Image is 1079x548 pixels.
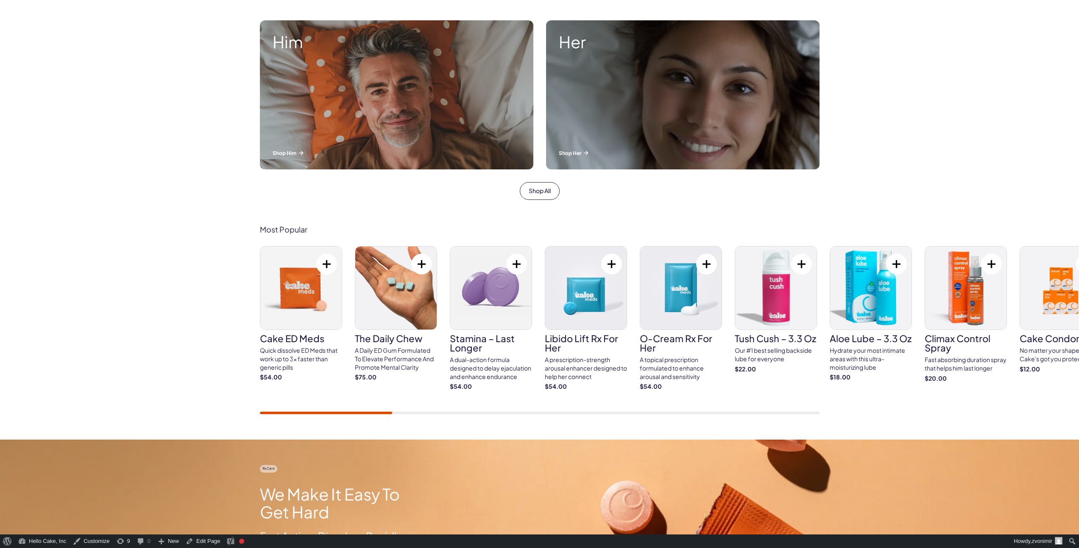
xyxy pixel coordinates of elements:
a: Stamina – Last Longer Stamina – Last Longer A dual-action formula designed to delay ejaculation a... [450,246,532,390]
a: Libido Lift Rx For Her Libido Lift Rx For Her A prescription-strength arousal enhancer designed t... [545,246,627,390]
div: A dual-action formula designed to delay ejaculation and enhance endurance [450,356,532,381]
strong: $54.00 [640,382,722,391]
h3: Libido Lift Rx For Her [545,334,627,352]
img: The Daily Chew [355,246,437,329]
div: A prescription-strength arousal enhancer designed to help her connect [545,356,627,381]
a: Edit Page [182,534,223,548]
a: Tush Cush – 3.3 oz Tush Cush – 3.3 oz Our #1 best selling backside lube for everyone $22.00 [735,246,817,373]
h2: We Make It Easy To Get Hard [260,485,415,521]
h3: Climax Control Spray [925,334,1007,352]
strong: $75.00 [355,373,437,382]
div: Fast absorbing duration spray that helps him last longer [925,356,1007,372]
div: Quick dissolve ED Meds that work up to 3x faster than generic pills [260,346,342,371]
a: Climax Control Spray Climax Control Spray Fast absorbing duration spray that helps him last longe... [925,246,1007,382]
h3: The Daily Chew [355,334,437,343]
span: zvonimir [1032,538,1052,544]
a: Howdy, [1011,534,1066,548]
a: Cake ED Meds Cake ED Meds Quick dissolve ED Meds that work up to 3x faster than generic pills $54.00 [260,246,342,381]
a: The Daily Chew The Daily Chew A Daily ED Gum Formulated To Elevate Performance And Promote Mental... [355,246,437,381]
h3: Tush Cush – 3.3 oz [735,334,817,343]
strong: $54.00 [450,382,532,391]
div: A topical prescription formulated to enhance arousal and sensitivity [640,356,722,381]
a: Shop All [520,182,560,200]
h3: Aloe Lube – 3.3 oz [830,334,912,343]
a: A man smiling while lying in bed. Him Shop Him [254,14,540,176]
img: Tush Cush – 3.3 oz [735,246,817,329]
span: 0 [148,534,151,548]
strong: $18.00 [830,373,912,382]
div: Hydrate your most intimate areas with this ultra-moisturizing lube [830,346,912,371]
strong: Her [559,33,807,51]
a: Customize [70,534,113,548]
a: Aloe Lube – 3.3 oz Aloe Lube – 3.3 oz Hydrate your most intimate areas with this ultra-moisturizi... [830,246,912,381]
div: A Daily ED Gum Formulated To Elevate Performance And Promote Mental Clarity [355,346,437,371]
img: Libido Lift Rx For Her [545,246,627,329]
img: O-Cream Rx for Her [640,246,722,329]
strong: $20.00 [925,374,1007,383]
p: Shop Him [273,149,521,157]
img: Stamina – Last Longer [450,246,532,329]
strong: $54.00 [260,373,342,382]
h3: O-Cream Rx for Her [640,334,722,352]
a: O-Cream Rx for Her O-Cream Rx for Her A topical prescription formulated to enhance arousal and se... [640,246,722,390]
a: A woman smiling while lying in bed. Her Shop Her [540,14,826,176]
span: Rx Care [260,465,277,472]
img: Cake ED Meds [260,246,342,329]
strong: $54.00 [545,382,627,391]
h3: Cake ED Meds [260,334,342,343]
h3: Stamina – Last Longer [450,334,532,352]
span: New [168,534,179,548]
div: Focus keyphrase not set [239,539,244,544]
a: Hello Cake, Inc [15,534,70,548]
img: Aloe Lube – 3.3 oz [830,246,912,329]
p: Shop Her [559,149,807,157]
span: 9 [127,534,130,548]
strong: Him [273,33,521,51]
img: Climax Control Spray [925,246,1007,329]
div: Our #1 best selling backside lube for everyone [735,346,817,363]
strong: $22.00 [735,365,817,374]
